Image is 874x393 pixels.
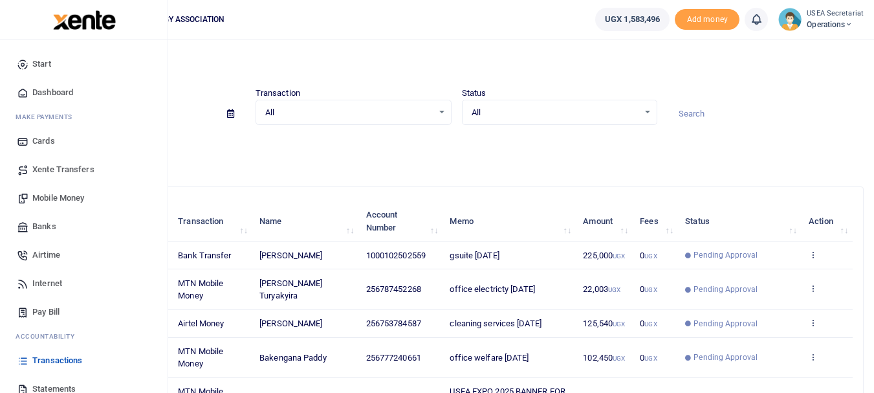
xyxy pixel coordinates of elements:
[10,326,157,346] li: Ac
[10,298,157,326] a: Pay Bill
[675,9,739,30] li: Toup your wallet
[10,346,157,375] a: Transactions
[668,103,864,125] input: Search
[10,127,157,155] a: Cards
[178,251,231,260] span: Bank Transfer
[32,220,56,233] span: Banks
[22,112,72,122] span: ake Payments
[256,87,300,100] label: Transaction
[644,253,657,260] small: UGX
[608,286,620,293] small: UGX
[583,353,625,363] span: 102,450
[583,251,625,260] span: 225,000
[644,286,657,293] small: UGX
[590,8,675,31] li: Wallet ballance
[633,201,678,241] th: Fees: activate to sort column ascending
[171,201,252,241] th: Transaction: activate to sort column ascending
[259,319,322,328] span: [PERSON_NAME]
[32,306,60,319] span: Pay Bill
[366,251,426,260] span: 1000102502559
[694,318,758,330] span: Pending Approval
[10,50,157,78] a: Start
[778,8,802,31] img: profile-user
[10,241,157,269] a: Airtime
[778,8,864,31] a: profile-user USEA Secretariat Operations
[259,278,322,301] span: [PERSON_NAME] Turyakyira
[49,56,864,70] h4: Transactions
[252,201,359,241] th: Name: activate to sort column ascending
[462,87,486,100] label: Status
[678,201,802,241] th: Status: activate to sort column ascending
[32,86,73,99] span: Dashboard
[532,379,545,392] button: Close
[675,14,739,23] a: Add money
[694,249,758,261] span: Pending Approval
[583,319,625,328] span: 125,540
[442,201,576,241] th: Memo: activate to sort column ascending
[450,319,541,328] span: cleaning services [DATE]
[613,355,625,362] small: UGX
[10,107,157,127] li: M
[644,355,657,362] small: UGX
[32,58,51,71] span: Start
[366,353,421,363] span: 256777240661
[640,251,657,260] span: 0
[49,140,864,154] p: Download
[802,201,853,241] th: Action: activate to sort column ascending
[595,8,670,31] a: UGX 1,583,496
[694,352,758,363] span: Pending Approval
[366,284,421,294] span: 256787452268
[10,155,157,184] a: Xente Transfers
[32,192,84,205] span: Mobile Money
[10,184,157,212] a: Mobile Money
[25,331,74,341] span: countability
[265,106,433,119] span: All
[583,284,620,294] span: 22,003
[259,353,327,363] span: Bakengana Paddy
[640,319,657,328] span: 0
[694,284,758,295] span: Pending Approval
[358,201,442,241] th: Account Number: activate to sort column ascending
[32,163,94,176] span: Xente Transfers
[178,346,223,369] span: MTN Mobile Money
[613,320,625,328] small: UGX
[259,251,322,260] span: [PERSON_NAME]
[640,353,657,363] span: 0
[613,253,625,260] small: UGX
[450,251,499,260] span: gsuite [DATE]
[807,8,864,19] small: USEA Secretariat
[53,10,116,30] img: logo-large
[178,278,223,301] span: MTN Mobile Money
[450,284,534,294] span: office electricty [DATE]
[640,284,657,294] span: 0
[675,9,739,30] span: Add money
[10,212,157,241] a: Banks
[32,277,62,290] span: Internet
[52,14,116,24] a: logo-small logo-large logo-large
[605,13,660,26] span: UGX 1,583,496
[32,249,60,262] span: Airtime
[807,19,864,30] span: Operations
[10,269,157,298] a: Internet
[450,353,529,363] span: office welfare [DATE]
[644,320,657,328] small: UGX
[366,319,421,328] span: 256753784587
[10,78,157,107] a: Dashboard
[178,319,224,328] span: Airtel Money
[576,201,633,241] th: Amount: activate to sort column ascending
[32,354,82,367] span: Transactions
[472,106,639,119] span: All
[32,135,55,148] span: Cards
